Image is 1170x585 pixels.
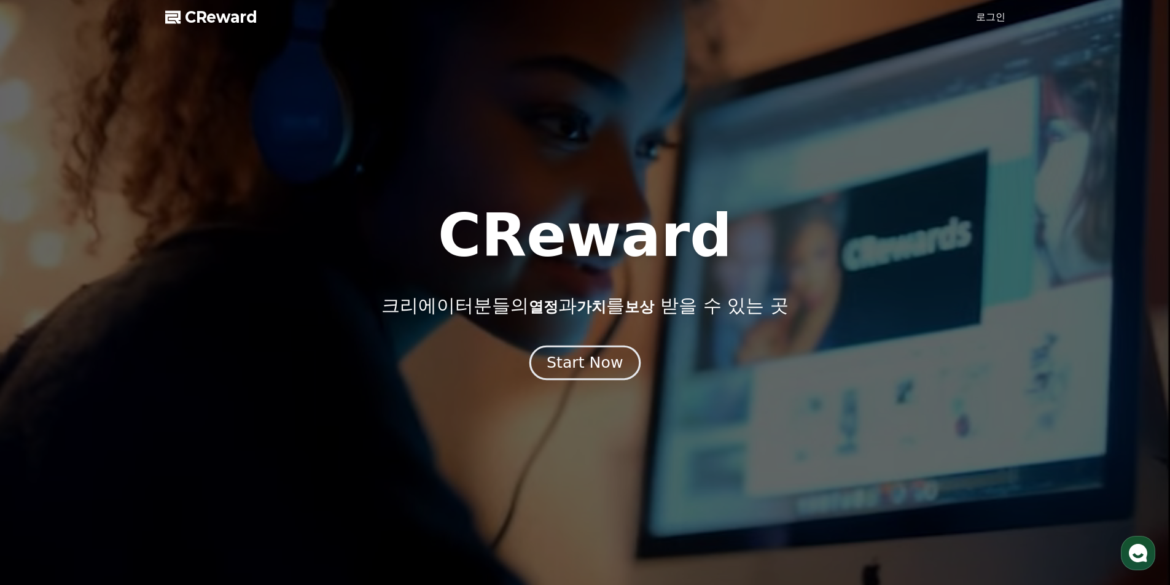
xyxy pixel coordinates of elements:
[529,345,641,380] button: Start Now
[81,389,158,420] a: 대화
[39,408,46,417] span: 홈
[158,389,236,420] a: 설정
[438,206,732,265] h1: CReward
[112,408,127,418] span: 대화
[532,358,638,370] a: Start Now
[547,352,623,373] div: Start Now
[165,7,257,27] a: CReward
[625,298,654,316] span: 보상
[529,298,558,316] span: 열정
[577,298,606,316] span: 가치
[4,389,81,420] a: 홈
[185,7,257,27] span: CReward
[381,295,788,317] p: 크리에이터분들의 과 를 받을 수 있는 곳
[190,408,205,417] span: 설정
[976,10,1005,25] a: 로그인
